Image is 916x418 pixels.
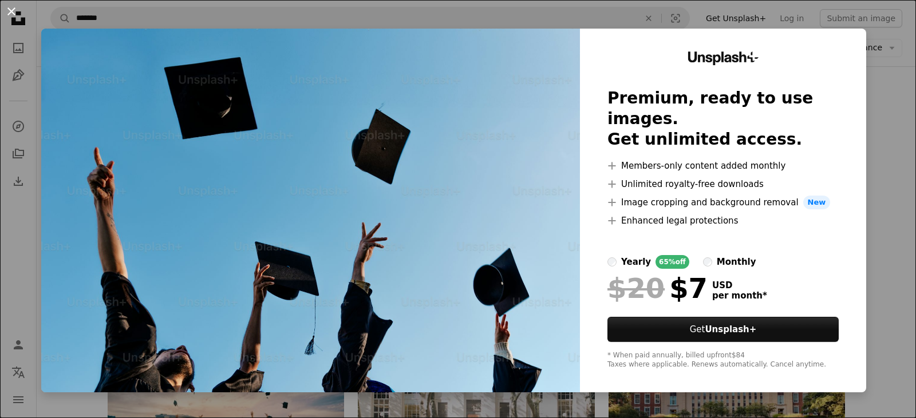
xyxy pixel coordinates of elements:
div: monthly [717,255,756,269]
li: Unlimited royalty-free downloads [607,177,839,191]
div: $7 [607,273,708,303]
li: Members-only content added monthly [607,159,839,173]
span: per month * [712,290,767,301]
li: Enhanced legal protections [607,214,839,228]
div: * When paid annually, billed upfront $84 Taxes where applicable. Renews automatically. Cancel any... [607,351,839,369]
strong: Unsplash+ [705,324,756,335]
button: GetUnsplash+ [607,317,839,342]
div: 65% off [656,255,689,269]
h2: Premium, ready to use images. Get unlimited access. [607,88,839,150]
span: $20 [607,273,665,303]
div: yearly [621,255,651,269]
span: USD [712,280,767,290]
span: New [803,196,831,209]
input: yearly65%off [607,257,617,266]
input: monthly [703,257,712,266]
li: Image cropping and background removal [607,196,839,209]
